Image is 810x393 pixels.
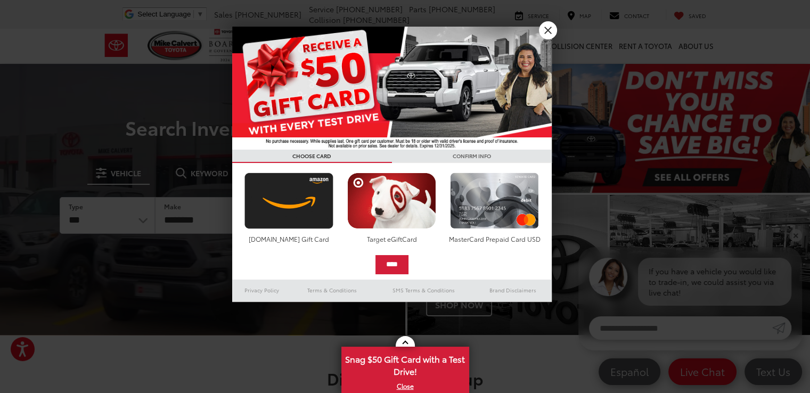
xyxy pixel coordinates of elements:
[342,348,468,380] span: Snag $50 Gift Card with a Test Drive!
[345,173,439,229] img: targetcard.png
[242,173,336,229] img: amazoncard.png
[474,284,552,297] a: Brand Disclaimers
[373,284,474,297] a: SMS Terms & Conditions
[242,234,336,243] div: [DOMAIN_NAME] Gift Card
[232,284,292,297] a: Privacy Policy
[392,150,552,163] h3: CONFIRM INFO
[447,173,542,229] img: mastercard.png
[345,234,439,243] div: Target eGiftCard
[447,234,542,243] div: MasterCard Prepaid Card USD
[291,284,373,297] a: Terms & Conditions
[232,150,392,163] h3: CHOOSE CARD
[232,27,552,150] img: 55838_top_625864.jpg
